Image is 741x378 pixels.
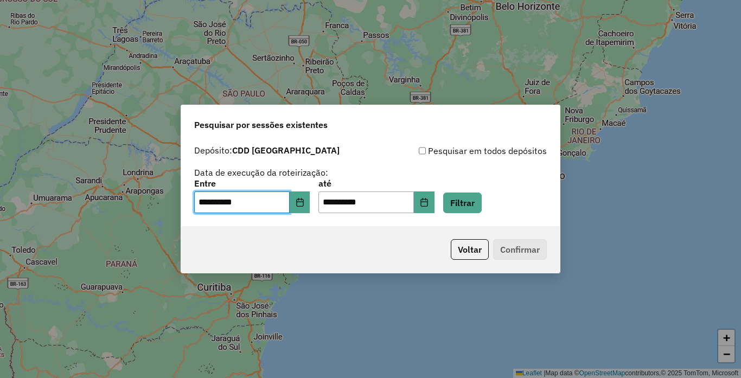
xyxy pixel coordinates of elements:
[370,144,547,157] div: Pesquisar em todos depósitos
[194,177,310,190] label: Entre
[318,177,434,190] label: até
[194,166,328,179] label: Data de execução da roteirização:
[414,191,435,213] button: Choose Date
[443,193,482,213] button: Filtrar
[232,145,340,156] strong: CDD [GEOGRAPHIC_DATA]
[194,118,328,131] span: Pesquisar por sessões existentes
[451,239,489,260] button: Voltar
[194,144,340,157] label: Depósito:
[290,191,310,213] button: Choose Date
